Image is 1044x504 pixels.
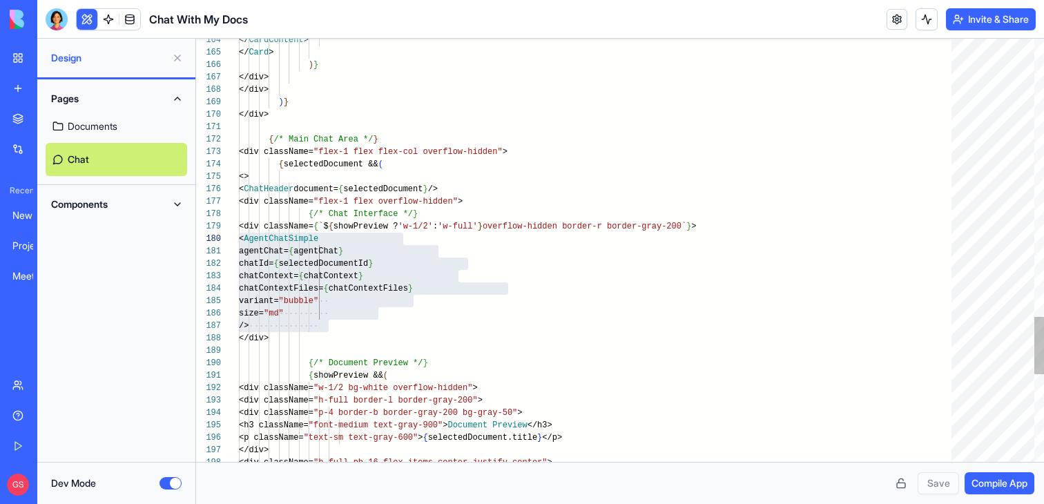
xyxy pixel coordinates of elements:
span: > [458,197,463,206]
span: > [503,147,507,157]
span: /* Chat Interface */ [313,209,413,219]
div: 192 [196,382,221,394]
a: ProjectHub Pro [4,232,59,260]
span: } [284,97,289,107]
span: } [537,433,542,443]
div: ProjectHub Pro [12,239,51,253]
span: ) [279,97,284,107]
span: > [548,458,552,467]
span: } [413,209,418,219]
span: <div className= [239,222,313,231]
span: > [691,222,696,231]
div: 178 [196,208,221,220]
span: </ [239,48,249,57]
span: < [239,234,244,244]
div: 167 [196,71,221,84]
span: </h3> [528,420,552,430]
span: > [418,433,423,443]
span: } [358,271,363,281]
div: 190 [196,357,221,369]
div: 187 [196,320,221,332]
span: <> [239,172,249,182]
span: </div> [239,445,269,455]
span: } [368,259,373,269]
span: { [338,184,343,194]
span: showPreview && [313,371,383,380]
span: ( [378,159,383,169]
button: Invite & Share [946,8,1036,30]
span: /> [239,321,249,331]
span: Preview [492,420,527,430]
span: /> [428,184,438,194]
span: { [273,259,278,269]
span: <div className= [239,197,313,206]
span: Design [51,51,166,65]
span: </div> [239,110,269,119]
span: > [269,48,273,57]
span: Card [249,48,269,57]
div: 194 [196,407,221,419]
span: { [423,433,427,443]
span: showPreview ? [333,222,398,231]
span: } [686,222,691,231]
div: 177 [196,195,221,208]
span: </div> [239,85,269,95]
div: 184 [196,282,221,295]
span: Recent [4,185,33,196]
button: Compile App [965,472,1034,494]
span: > [517,408,522,418]
span: size= [239,309,264,318]
span: variant= [239,296,279,306]
span: { [298,271,303,281]
span: "font-medium text-gray-900" [309,420,443,430]
span: Compile App [971,476,1027,490]
span: chatContextFiles= [239,284,323,293]
div: 179 [196,220,221,233]
span: > [443,420,447,430]
span: < [239,184,244,194]
div: 171 [196,121,221,133]
span: } [423,184,427,194]
div: 180 [196,233,221,245]
span: "w-1/2 bg-white overflow-hidden" [313,383,472,393]
span: </p> [542,433,562,443]
div: 189 [196,345,221,357]
span: } [338,246,343,256]
span: "flex-1 flex overflow-hidden" [313,197,458,206]
div: 165 [196,46,221,59]
div: 182 [196,258,221,270]
span: </div> [239,72,269,82]
span: { [269,135,273,144]
label: Dev Mode [51,476,96,490]
span: ChatHeader [244,184,293,194]
div: 172 [196,133,221,146]
div: 191 [196,369,221,382]
a: New App [4,202,59,229]
span: : [433,222,438,231]
div: 168 [196,84,221,96]
span: selectedDocument && [284,159,378,169]
span: "md" [264,309,284,318]
span: > [478,396,483,405]
span: } [478,222,483,231]
span: ( [383,371,388,380]
div: 185 [196,295,221,307]
span: "h-full border-l border-gray-200" [313,396,478,405]
span: } [408,284,413,293]
a: Meeting Intelligence Hub [4,262,59,290]
span: $ [323,222,328,231]
div: 166 [196,59,221,71]
span: </div> [239,333,269,343]
div: Meeting Intelligence Hub [12,269,51,283]
span: } [373,135,378,144]
span: chatContext [304,271,358,281]
span: { [289,246,293,256]
span: ) [309,60,313,70]
div: 175 [196,171,221,183]
span: selectedDocumentId [279,259,369,269]
span: Chat With My Docs [149,11,248,28]
span: chatContextFiles [329,284,408,293]
span: } [313,60,318,70]
span: <div className= [239,396,313,405]
a: Chat [46,143,187,176]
